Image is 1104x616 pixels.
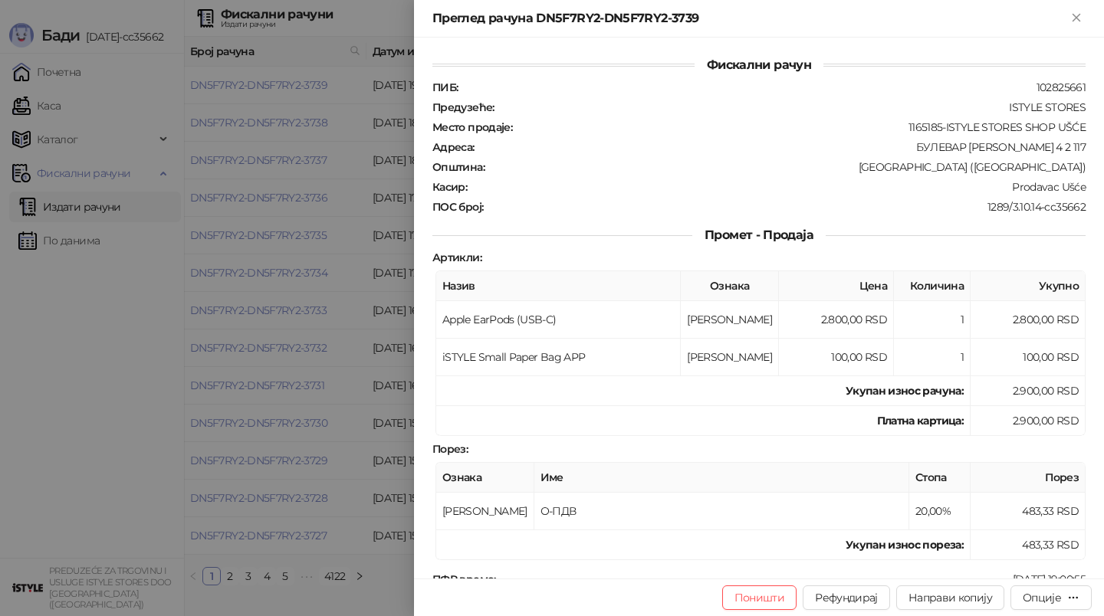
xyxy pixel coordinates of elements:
[432,442,468,456] strong: Порез :
[459,80,1087,94] div: 102825661
[432,80,458,94] strong: ПИБ :
[896,585,1004,610] button: Направи копију
[468,180,1087,194] div: Prodavac Ušće
[681,271,779,301] th: Ознака
[436,301,681,339] td: Apple EarPods (USB-C)
[485,200,1087,214] div: 1289/3.10.14-cc35662
[498,572,1087,586] div: [DATE] 19:00:55
[722,585,797,610] button: Поништи
[681,339,779,376] td: [PERSON_NAME]
[846,384,964,398] strong: Укупан износ рачуна :
[486,160,1087,174] div: [GEOGRAPHIC_DATA] ([GEOGRAPHIC_DATA])
[432,572,496,586] strong: ПФР време :
[432,180,467,194] strong: Касир :
[436,493,534,530] td: [PERSON_NAME]
[779,301,894,339] td: 2.800,00 RSD
[909,591,992,605] span: Направи копију
[971,301,1086,339] td: 2.800,00 RSD
[1067,9,1086,28] button: Close
[534,493,909,530] td: О-ПДВ
[1023,591,1061,605] div: Опције
[432,9,1067,28] div: Преглед рачуна DN5F7RY2-DN5F7RY2-3739
[432,251,481,264] strong: Артикли :
[514,120,1087,134] div: 1165185-ISTYLE STORES SHOP UŠĆE
[695,57,823,72] span: Фискални рачун
[909,463,971,493] th: Стопа
[877,414,964,428] strong: Платна картица :
[971,339,1086,376] td: 100,00 RSD
[971,493,1086,530] td: 483,33 RSD
[1010,585,1092,610] button: Опције
[894,301,971,339] td: 1
[432,140,475,154] strong: Адреса :
[432,200,483,214] strong: ПОС број :
[432,120,512,134] strong: Место продаје :
[971,376,1086,406] td: 2.900,00 RSD
[432,100,495,114] strong: Предузеће :
[803,585,890,610] button: Рефундирај
[436,339,681,376] td: iSTYLE Small Paper Bag APP
[971,406,1086,436] td: 2.900,00 RSD
[894,339,971,376] td: 1
[476,140,1087,154] div: БУЛЕВАР [PERSON_NAME] 4 2 117
[692,228,826,242] span: Промет - Продаја
[681,301,779,339] td: [PERSON_NAME]
[534,463,909,493] th: Име
[779,271,894,301] th: Цена
[894,271,971,301] th: Количина
[436,463,534,493] th: Ознака
[436,271,681,301] th: Назив
[971,463,1086,493] th: Порез
[971,530,1086,560] td: 483,33 RSD
[971,271,1086,301] th: Укупно
[846,538,964,552] strong: Укупан износ пореза:
[496,100,1087,114] div: ISTYLE STORES
[432,160,485,174] strong: Општина :
[779,339,894,376] td: 100,00 RSD
[909,493,971,530] td: 20,00%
